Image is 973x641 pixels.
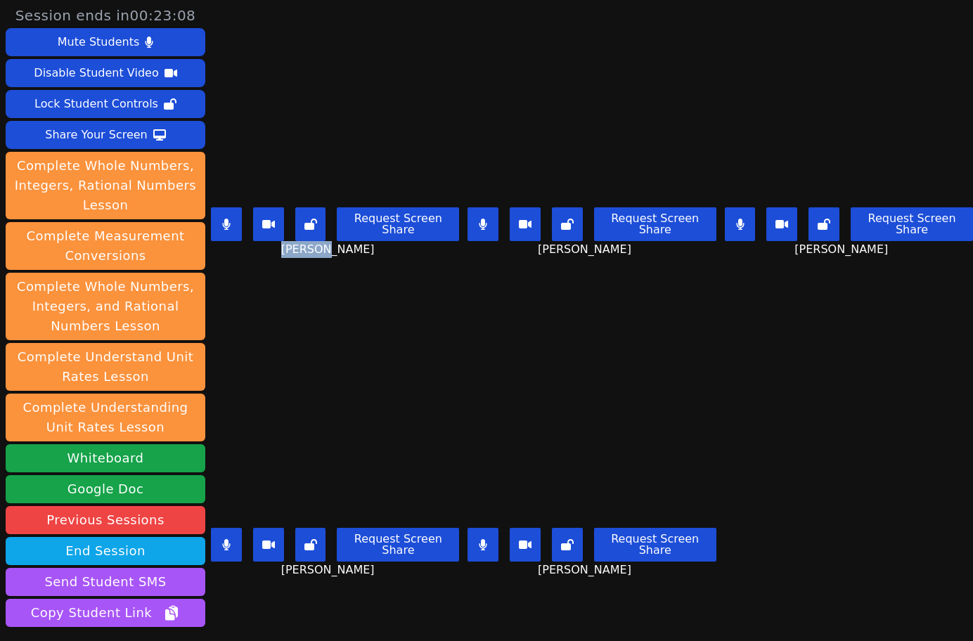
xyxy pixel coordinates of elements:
[594,528,716,562] button: Request Screen Share
[337,207,459,241] button: Request Screen Share
[538,562,635,578] span: [PERSON_NAME]
[6,537,205,565] button: End Session
[6,394,205,441] button: Complete Understanding Unit Rates Lesson
[34,93,158,115] div: Lock Student Controls
[34,62,158,84] div: Disable Student Video
[6,90,205,118] button: Lock Student Controls
[31,603,180,623] span: Copy Student Link
[45,124,148,146] div: Share Your Screen
[794,241,891,258] span: [PERSON_NAME]
[6,59,205,87] button: Disable Student Video
[6,506,205,534] a: Previous Sessions
[6,343,205,391] button: Complete Understand Unit Rates Lesson
[6,121,205,149] button: Share Your Screen
[538,241,635,258] span: [PERSON_NAME]
[851,207,973,241] button: Request Screen Share
[281,241,378,258] span: [PERSON_NAME]
[281,562,378,578] span: [PERSON_NAME]
[6,28,205,56] button: Mute Students
[6,444,205,472] button: Whiteboard
[6,152,205,219] button: Complete Whole Numbers, Integers, Rational Numbers Lesson
[6,568,205,596] button: Send Student SMS
[6,273,205,340] button: Complete Whole Numbers, Integers, and Rational Numbers Lesson
[6,599,205,627] button: Copy Student Link
[6,475,205,503] a: Google Doc
[337,528,459,562] button: Request Screen Share
[15,6,196,25] span: Session ends in
[6,222,205,270] button: Complete Measurement Conversions
[130,7,196,24] time: 00:23:08
[58,31,139,53] div: Mute Students
[594,207,716,241] button: Request Screen Share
